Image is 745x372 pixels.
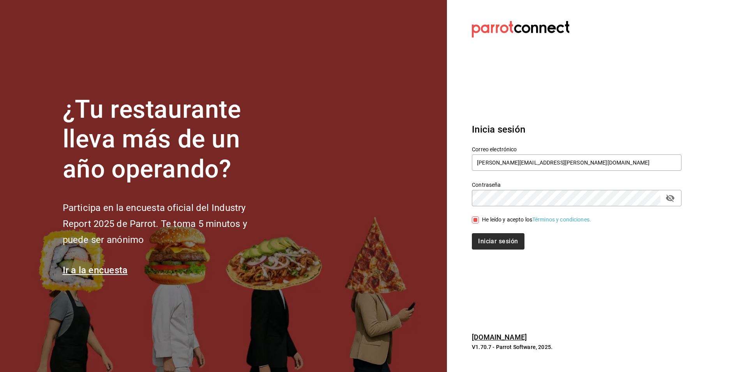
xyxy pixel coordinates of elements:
div: He leído y acepto los [482,216,591,224]
label: Contraseña [472,182,681,187]
button: passwordField [664,191,677,205]
a: Términos y condiciones. [532,216,591,223]
input: Ingresa tu correo electrónico [472,154,681,171]
label: Correo electrónico [472,146,681,152]
h3: Inicia sesión [472,122,681,136]
h2: Participa en la encuesta oficial del Industry Report 2025 de Parrot. Te toma 5 minutos y puede se... [63,200,273,248]
button: Iniciar sesión [472,233,524,250]
h1: ¿Tu restaurante lleva más de un año operando? [63,95,273,184]
p: V1.70.7 - Parrot Software, 2025. [472,343,681,351]
a: Ir a la encuesta [63,265,128,276]
a: [DOMAIN_NAME] [472,333,527,341]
